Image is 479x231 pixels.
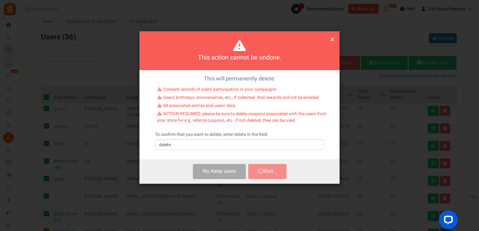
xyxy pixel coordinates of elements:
span: × [330,33,335,45]
h4: This action cannot be undone. [147,53,332,62]
li: ACTION REQUIRED: please be sure to delete coupons associated with the users from your store for e... [157,111,326,125]
span: s [234,167,236,175]
p: This will permanently delete: [144,75,335,83]
label: To confirm that you want to delete, enter delete in the field [155,131,267,138]
li: Users' birthdays, anniversaries, etc., if collected. And rewards will not be emailed [157,95,326,103]
li: All associated entries and users' data [157,103,326,111]
input: delete [155,139,324,150]
li: Consent records of users' participation in your campaigns [157,86,326,95]
button: No, Keep users [193,164,246,179]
